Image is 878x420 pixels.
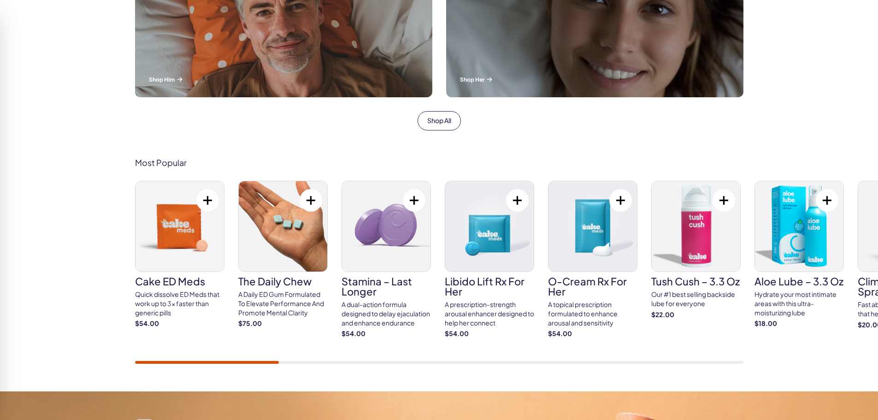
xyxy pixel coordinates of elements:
a: O-Cream Rx for Her O-Cream Rx for Her A topical prescription formulated to enhance arousal and se... [548,181,637,338]
p: Shop Him [149,76,418,83]
h3: Cake ED Meds [135,276,224,286]
div: A Daily ED Gum Formulated To Elevate Performance And Promote Mental Clarity [238,290,328,317]
a: Shop All [418,111,461,130]
h3: O-Cream Rx for Her [548,276,637,296]
h3: Stamina – Last Longer [342,276,431,296]
img: Aloe Lube – 3.3 oz [755,181,843,272]
h3: Aloe Lube – 3.3 oz [754,276,844,286]
a: Aloe Lube – 3.3 oz Aloe Lube – 3.3 oz Hydrate your most intimate areas with this ultra-moisturizi... [754,181,844,328]
div: A dual-action formula designed to delay ejaculation and enhance endurance [342,300,431,327]
img: The Daily Chew [239,181,327,272]
h3: The Daily Chew [238,276,328,286]
img: Stamina – Last Longer [342,181,430,272]
strong: $18.00 [754,319,844,328]
img: Libido Lift Rx For Her [445,181,534,272]
div: Hydrate your most intimate areas with this ultra-moisturizing lube [754,290,844,317]
a: Cake ED Meds Cake ED Meds Quick dissolve ED Meds that work up to 3x faster than generic pills $54.00 [135,181,224,328]
a: Tush Cush – 3.3 oz Tush Cush – 3.3 oz Our #1 best selling backside lube for everyone $22.00 [651,181,741,319]
strong: $54.00 [135,319,224,328]
a: Stamina – Last Longer Stamina – Last Longer A dual-action formula designed to delay ejaculation a... [342,181,431,338]
div: A topical prescription formulated to enhance arousal and sensitivity [548,300,637,327]
div: A prescription-strength arousal enhancer designed to help her connect [445,300,534,327]
strong: $54.00 [445,329,534,338]
img: Cake ED Meds [136,181,224,272]
strong: $22.00 [651,310,741,319]
div: Quick dissolve ED Meds that work up to 3x faster than generic pills [135,290,224,317]
h3: Tush Cush – 3.3 oz [651,276,741,286]
div: Our #1 best selling backside lube for everyone [651,290,741,308]
strong: $54.00 [548,329,637,338]
strong: $54.00 [342,329,431,338]
h3: Libido Lift Rx For Her [445,276,534,296]
img: O-Cream Rx for Her [548,181,637,272]
a: The Daily Chew The Daily Chew A Daily ED Gum Formulated To Elevate Performance And Promote Mental... [238,181,328,328]
a: Libido Lift Rx For Her Libido Lift Rx For Her A prescription-strength arousal enhancer designed t... [445,181,534,338]
strong: $75.00 [238,319,328,328]
p: Shop Her [460,76,730,83]
img: Tush Cush – 3.3 oz [652,181,740,272]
